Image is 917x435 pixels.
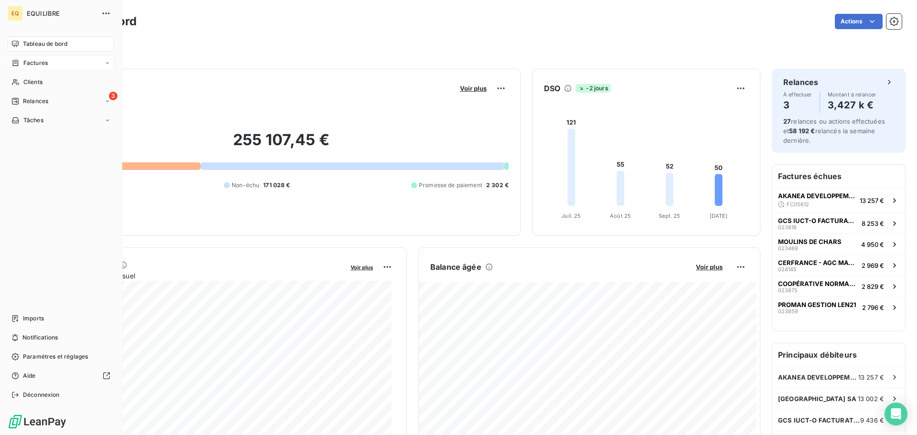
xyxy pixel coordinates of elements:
[778,416,860,424] span: GCS IUCT-O FACTURATION
[778,217,858,224] span: GCS IUCT-O FACTURATION
[693,263,725,271] button: Voir plus
[778,373,858,381] span: AKANEA DEVELOPPEMENT
[576,84,610,93] span: -2 jours
[772,212,905,233] button: GCS IUCT-O FACTURATION0238188 253 €
[23,314,44,323] span: Imports
[860,197,884,204] span: 13 257 €
[23,391,60,399] span: Déconnexion
[54,130,509,159] h2: 255 107,45 €
[610,212,631,219] tspan: Août 25
[789,127,815,135] span: 58 192 €
[862,304,884,311] span: 2 796 €
[419,181,482,190] span: Promesse de paiement
[778,266,797,272] span: 024145
[787,202,809,207] span: FC05612
[862,220,884,227] span: 8 253 €
[348,263,376,271] button: Voir plus
[562,212,581,219] tspan: Juil. 25
[23,371,36,380] span: Aide
[23,352,88,361] span: Paramètres et réglages
[783,92,812,97] span: À effectuer
[8,414,67,429] img: Logo LeanPay
[772,297,905,318] button: PROMAN GESTION LEN210238592 796 €
[783,76,818,88] h6: Relances
[778,238,842,245] span: MOULINS DE CHARS
[862,283,884,290] span: 2 829 €
[8,6,23,21] div: EQ
[772,343,905,366] h6: Principaux débiteurs
[54,271,344,281] span: Chiffre d'affaires mensuel
[109,92,117,100] span: 3
[659,212,680,219] tspan: Sept. 25
[783,117,885,144] span: relances ou actions effectuées et relancés la semaine dernière.
[232,181,259,190] span: Non-échu
[23,116,43,125] span: Tâches
[835,14,883,29] button: Actions
[783,97,812,113] h4: 3
[778,259,858,266] span: CERFRANCE - AGC MAYENNE SARTHE
[23,40,67,48] span: Tableau de bord
[22,333,58,342] span: Notifications
[460,85,487,92] span: Voir plus
[710,212,728,219] tspan: [DATE]
[858,373,884,381] span: 13 257 €
[772,255,905,276] button: CERFRANCE - AGC MAYENNE SARTHE0241452 969 €
[778,280,858,287] span: COOPÉRATIVE NORMANDE FUNÉRAIRE
[23,78,43,86] span: Clients
[783,117,791,125] span: 27
[263,181,290,190] span: 171 028 €
[486,181,509,190] span: 2 302 €
[860,416,884,424] span: 9 436 €
[430,261,481,273] h6: Balance âgée
[544,83,560,94] h6: DSO
[858,395,884,403] span: 13 002 €
[772,233,905,255] button: MOULINS DE CHARS0234894 950 €
[778,224,797,230] span: 023818
[778,245,798,251] span: 023489
[351,264,373,271] span: Voir plus
[778,395,856,403] span: [GEOGRAPHIC_DATA] SA
[778,301,856,308] span: PROMAN GESTION LEN21
[828,97,876,113] h4: 3,427 k €
[862,262,884,269] span: 2 969 €
[778,192,856,200] span: AKANEA DEVELOPPEMENT
[27,10,96,17] span: EQUILIBRE
[772,188,905,212] button: AKANEA DEVELOPPEMENTFC0561213 257 €
[23,97,48,106] span: Relances
[8,368,114,383] a: Aide
[828,92,876,97] span: Montant à relancer
[778,287,798,293] span: 023875
[885,403,907,425] div: Open Intercom Messenger
[23,59,48,67] span: Factures
[772,165,905,188] h6: Factures échues
[861,241,884,248] span: 4 950 €
[696,263,723,271] span: Voir plus
[778,308,798,314] span: 023859
[457,84,490,93] button: Voir plus
[772,276,905,297] button: COOPÉRATIVE NORMANDE FUNÉRAIRE0238752 829 €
